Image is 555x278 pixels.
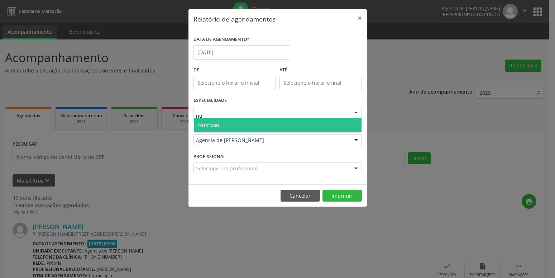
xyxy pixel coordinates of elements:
input: Selecione uma data ou intervalo [193,45,290,60]
label: DATA DE AGENDAMENTO [193,34,250,45]
label: De [193,65,276,76]
input: Selecione o horário inicial [193,76,276,90]
input: Seleciona uma especialidade [196,108,347,123]
h5: Relatório de agendamentos [193,14,276,24]
label: PROFISSIONAL [193,151,226,162]
button: Cancelar [281,190,320,202]
label: ATÉ [279,65,362,76]
span: Selecione um profissional [196,165,258,172]
button: Close [353,9,367,27]
button: Imprimir [322,190,362,202]
span: Nutricao [198,122,219,128]
label: ESPECIALIDADE [193,95,227,106]
span: Agencia de [PERSON_NAME] [196,137,347,144]
input: Selecione o horário final [279,76,362,90]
